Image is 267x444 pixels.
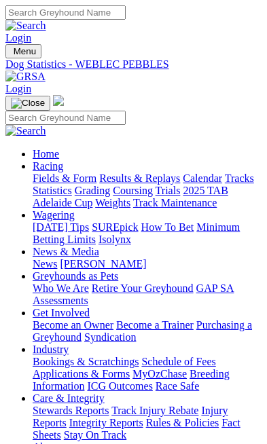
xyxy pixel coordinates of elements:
a: Racing [33,160,63,172]
a: Applications & Forms [33,368,130,380]
div: Wagering [33,221,262,246]
img: Search [5,20,46,32]
a: Race Safe [156,380,199,392]
a: [DATE] Tips [33,221,89,233]
a: Get Involved [33,307,90,318]
a: Wagering [33,209,75,221]
a: Purchasing a Greyhound [33,319,252,343]
a: Weights [95,197,130,208]
img: Close [11,98,45,109]
a: Tracks [225,172,254,184]
a: News [33,258,57,270]
button: Toggle navigation [5,96,50,111]
a: Become a Trainer [116,319,194,331]
a: Bookings & Scratchings [33,356,139,367]
a: Rules & Policies [146,417,219,428]
a: Statistics [33,185,72,196]
a: Retire Your Greyhound [92,282,194,294]
a: Fields & Form [33,172,96,184]
a: Grading [75,185,110,196]
div: Get Involved [33,319,262,344]
a: Who We Are [33,282,89,294]
a: How To Bet [141,221,194,233]
a: Integrity Reports [69,417,143,428]
a: Trials [156,185,181,196]
div: News & Media [33,258,262,270]
a: Home [33,148,59,160]
a: Minimum Betting Limits [33,221,240,245]
img: Search [5,125,46,137]
a: Track Maintenance [133,197,217,208]
a: Results & Replays [99,172,180,184]
input: Search [5,5,126,20]
a: Isolynx [99,234,131,245]
a: Stewards Reports [33,405,109,416]
img: logo-grsa-white.png [53,95,64,106]
a: News & Media [33,246,99,257]
a: Become an Owner [33,319,113,331]
div: Racing [33,172,262,209]
a: SUREpick [92,221,138,233]
input: Search [5,111,126,125]
a: MyOzChase [132,368,187,380]
a: [PERSON_NAME] [60,258,146,270]
a: GAP SA Assessments [33,282,234,306]
a: Track Injury Rebate [111,405,198,416]
a: Breeding Information [33,368,230,392]
a: Dog Statistics - WEBLEC PEBBLES [5,58,262,71]
a: Greyhounds as Pets [33,270,118,282]
a: Login [5,32,31,43]
a: Stay On Track [64,429,126,441]
a: Care & Integrity [33,392,105,404]
a: Schedule of Fees [141,356,215,367]
a: Login [5,83,31,94]
a: Industry [33,344,69,355]
button: Toggle navigation [5,44,41,58]
a: 2025 TAB Adelaide Cup [33,185,228,208]
a: ICG Outcomes [87,380,152,392]
a: Injury Reports [33,405,228,428]
a: Coursing [113,185,153,196]
a: Calendar [183,172,222,184]
a: Syndication [84,331,136,343]
span: Menu [14,46,36,56]
a: Fact Sheets [33,417,241,441]
div: Industry [33,356,262,392]
img: GRSA [5,71,46,83]
div: Greyhounds as Pets [33,282,262,307]
div: Care & Integrity [33,405,262,441]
